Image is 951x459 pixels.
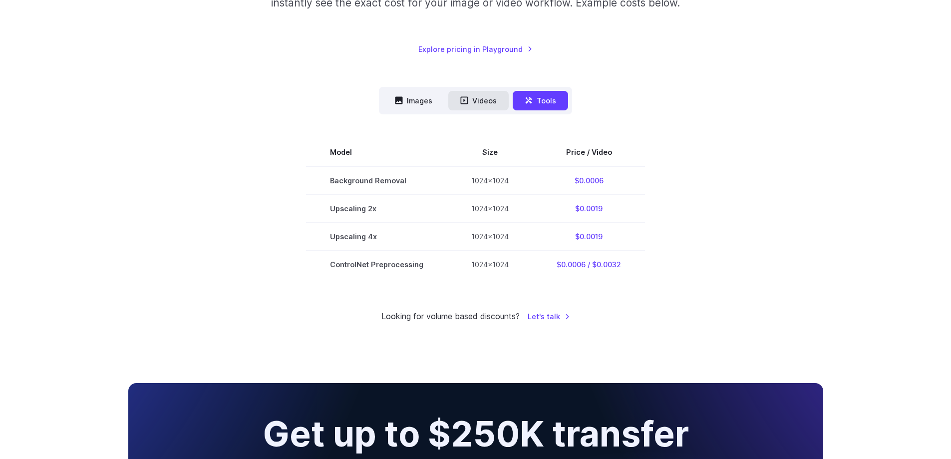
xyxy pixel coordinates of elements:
td: 1024x1024 [447,166,533,195]
td: Upscaling 4x [306,222,447,250]
a: Explore pricing in Playground [418,43,533,55]
td: $0.0006 [533,166,645,195]
td: $0.0019 [533,222,645,250]
a: Let's talk [528,311,570,322]
td: Background Removal [306,166,447,195]
td: 1024x1024 [447,250,533,278]
td: 1024x1024 [447,222,533,250]
td: $0.0019 [533,194,645,222]
td: ControlNet Preprocessing [306,250,447,278]
th: Size [447,138,533,166]
small: Looking for volume based discounts? [381,310,520,323]
th: Price / Video [533,138,645,166]
td: $0.0006 / $0.0032 [533,250,645,278]
td: Upscaling 2x [306,194,447,222]
button: Tools [513,91,568,110]
th: Model [306,138,447,166]
button: Videos [448,91,509,110]
td: 1024x1024 [447,194,533,222]
button: Images [383,91,444,110]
